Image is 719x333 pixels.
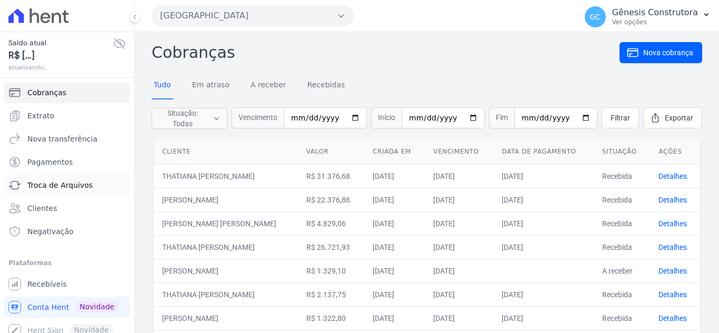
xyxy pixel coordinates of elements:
[658,267,687,275] a: Detalhes
[27,110,54,121] span: Extrato
[611,113,630,123] span: Filtrar
[305,72,347,99] a: Recebidas
[594,211,651,235] td: Recebida
[371,107,402,128] span: Início
[152,5,354,26] button: [GEOGRAPHIC_DATA]
[154,259,298,282] td: [PERSON_NAME]
[4,297,130,318] a: Conta Hent Novidade
[27,203,57,214] span: Clientes
[493,235,593,259] td: [DATE]
[658,290,687,299] a: Detalhes
[364,211,425,235] td: [DATE]
[425,306,493,330] td: [DATE]
[658,243,687,251] a: Detalhes
[8,48,113,63] span: R$ [...]
[658,172,687,180] a: Detalhes
[493,211,593,235] td: [DATE]
[425,235,493,259] td: [DATE]
[364,164,425,188] td: [DATE]
[620,42,702,63] a: Nova cobrança
[27,180,93,190] span: Troca de Arquivos
[493,164,593,188] td: [DATE]
[643,107,702,128] a: Exportar
[298,282,364,306] td: R$ 2.137,75
[152,41,620,64] h2: Cobranças
[154,211,298,235] td: [PERSON_NAME] [PERSON_NAME]
[298,211,364,235] td: R$ 4.829,06
[190,72,232,99] a: Em atraso
[425,164,493,188] td: [DATE]
[298,259,364,282] td: R$ 1.329,10
[364,235,425,259] td: [DATE]
[364,259,425,282] td: [DATE]
[4,105,130,126] a: Extrato
[364,188,425,211] td: [DATE]
[594,139,651,165] th: Situação
[4,175,130,196] a: Troca de Arquivos
[425,282,493,306] td: [DATE]
[425,188,493,211] td: [DATE]
[8,37,113,48] span: Saldo atual
[27,87,66,98] span: Cobranças
[27,134,97,144] span: Nova transferência
[298,306,364,330] td: R$ 1.322,80
[75,301,118,312] span: Novidade
[594,164,651,188] td: Recebida
[27,302,69,312] span: Conta Hent
[248,72,288,99] a: A receber
[594,259,651,282] td: A receber
[425,139,493,165] th: Vencimento
[8,63,113,72] span: atualizando...
[658,219,687,228] a: Detalhes
[4,221,130,242] a: Negativação
[493,306,593,330] td: [DATE]
[658,314,687,322] a: Detalhes
[298,164,364,188] td: R$ 31.376,68
[154,164,298,188] td: THATIANA [PERSON_NAME]
[152,108,227,129] button: Situação: Todas
[594,235,651,259] td: Recebida
[154,139,298,165] th: Cliente
[154,235,298,259] td: THATIANA [PERSON_NAME]
[665,113,693,123] span: Exportar
[576,2,719,32] button: GC Gênesis Construtora Ver opções
[493,139,593,165] th: Data de pagamento
[612,18,698,26] p: Ver opções
[425,211,493,235] td: [DATE]
[158,108,206,129] span: Situação: Todas
[4,128,130,149] a: Nova transferência
[612,7,698,18] p: Gênesis Construtora
[594,282,651,306] td: Recebida
[493,282,593,306] td: [DATE]
[298,139,364,165] th: Valor
[658,196,687,204] a: Detalhes
[232,107,284,128] span: Vencimento
[4,274,130,295] a: Recebíveis
[364,306,425,330] td: [DATE]
[4,82,130,103] a: Cobranças
[425,259,493,282] td: [DATE]
[364,139,425,165] th: Criada em
[27,226,74,237] span: Negativação
[493,188,593,211] td: [DATE]
[602,107,639,128] a: Filtrar
[4,152,130,173] a: Pagamentos
[4,198,130,219] a: Clientes
[489,107,514,128] span: Fim
[27,279,67,289] span: Recebíveis
[298,235,364,259] td: R$ 26.721,93
[364,282,425,306] td: [DATE]
[154,282,298,306] td: THATIANA [PERSON_NAME]
[8,257,126,269] div: Plataformas
[590,13,601,21] span: GC
[594,306,651,330] td: Recebida
[152,72,173,99] a: Tudo
[154,306,298,330] td: [PERSON_NAME]
[650,139,700,165] th: Ações
[154,188,298,211] td: [PERSON_NAME]
[27,157,73,167] span: Pagamentos
[298,188,364,211] td: R$ 22.376,88
[643,47,693,58] span: Nova cobrança
[594,188,651,211] td: Recebida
